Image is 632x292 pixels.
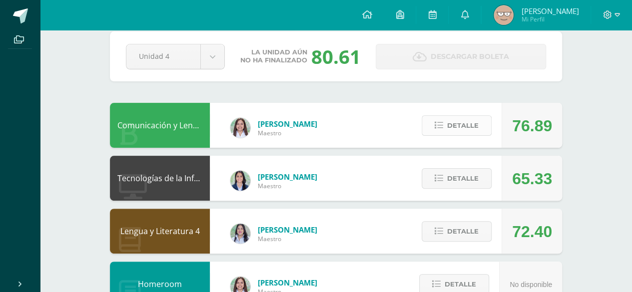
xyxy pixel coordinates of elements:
[230,171,250,191] img: 7489ccb779e23ff9f2c3e89c21f82ed0.png
[230,118,250,138] img: acecb51a315cac2de2e3deefdb732c9f.png
[447,169,479,188] span: Detalle
[230,224,250,244] img: df6a3bad71d85cf97c4a6d1acf904499.png
[521,6,579,16] span: [PERSON_NAME]
[258,235,317,243] span: Maestro
[311,43,361,69] div: 80.61
[258,119,317,129] span: [PERSON_NAME]
[110,209,210,254] div: Lengua y Literatura 4
[258,172,317,182] span: [PERSON_NAME]
[422,221,492,242] button: Detalle
[447,116,479,135] span: Detalle
[431,44,509,69] span: Descargar boleta
[521,15,579,23] span: Mi Perfil
[510,281,552,289] span: No disponible
[258,278,317,288] span: [PERSON_NAME]
[258,182,317,190] span: Maestro
[258,129,317,137] span: Maestro
[110,103,210,148] div: Comunicación y Lenguaje L3 Inglés 4
[422,115,492,136] button: Detalle
[512,156,552,201] div: 65.33
[126,44,224,69] a: Unidad 4
[494,5,514,25] img: a691934e245c096f0520ca704d26c750.png
[512,209,552,254] div: 72.40
[422,168,492,189] button: Detalle
[139,44,188,68] span: Unidad 4
[240,48,307,64] span: La unidad aún no ha finalizado
[512,103,552,148] div: 76.89
[447,222,479,241] span: Detalle
[258,225,317,235] span: [PERSON_NAME]
[110,156,210,201] div: Tecnologías de la Información y la Comunicación 4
